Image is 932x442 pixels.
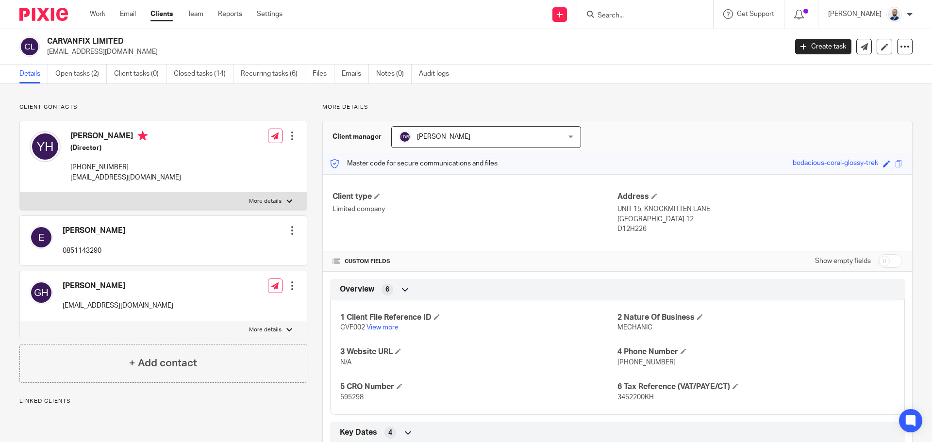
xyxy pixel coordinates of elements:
h5: (Director) [70,143,181,153]
a: Client tasks (0) [114,65,166,83]
a: Audit logs [419,65,456,83]
a: Closed tasks (14) [174,65,233,83]
h4: + Add contact [129,356,197,371]
p: More details [249,326,282,334]
span: CVF002 [340,324,365,331]
img: svg%3E [19,36,40,57]
h4: 6 Tax Reference (VAT/PAYE/CT) [617,382,895,392]
p: More details [322,103,913,111]
h2: CARVANFIX LIMITED [47,36,634,47]
p: Master code for secure communications and files [330,159,498,168]
h4: 3 Website URL [340,347,617,357]
p: [EMAIL_ADDRESS][DOMAIN_NAME] [63,301,173,311]
span: 6 [385,285,389,295]
span: N/A [340,359,351,366]
h4: 1 Client File Reference ID [340,312,617,323]
p: D12H226 [617,224,902,234]
h4: 5 CRO Number [340,382,617,392]
h4: Address [617,192,902,202]
p: UNIT 15, KNOCKMITTEN LANE [617,204,902,214]
a: Reports [218,9,242,19]
a: View more [366,324,399,331]
a: Notes (0) [376,65,412,83]
input: Search [597,12,684,20]
p: 0851143290 [63,246,125,256]
img: svg%3E [30,281,53,304]
a: Details [19,65,48,83]
a: Settings [257,9,283,19]
p: [PERSON_NAME] [828,9,882,19]
h4: 4 Phone Number [617,347,895,357]
span: Overview [340,284,374,295]
span: 595298 [340,394,364,401]
h4: [PERSON_NAME] [70,131,181,143]
a: Clients [150,9,173,19]
a: Recurring tasks (6) [241,65,305,83]
a: Work [90,9,105,19]
img: Pixie [19,8,68,21]
p: [EMAIL_ADDRESS][DOMAIN_NAME] [47,47,781,57]
a: Files [313,65,334,83]
img: Mark%20LI%20profiler.png [886,7,902,22]
p: [PHONE_NUMBER] [70,163,181,172]
h3: Client manager [333,132,382,142]
h4: 2 Nature Of Business [617,312,895,323]
a: Open tasks (2) [55,65,107,83]
p: Limited company [333,204,617,214]
img: svg%3E [30,131,61,162]
span: MECHANIC [617,324,652,331]
i: Primary [138,131,148,141]
span: Key Dates [340,427,377,438]
span: [PERSON_NAME] [417,133,470,140]
span: Get Support [737,11,774,17]
span: 4 [388,428,392,438]
p: Linked clients [19,397,307,405]
h4: CUSTOM FIELDS [333,258,617,265]
p: Client contacts [19,103,307,111]
img: svg%3E [30,226,53,249]
div: bodacious-coral-glossy-trek [793,158,878,169]
span: 3452200KH [617,394,654,401]
a: Team [187,9,203,19]
p: [EMAIL_ADDRESS][DOMAIN_NAME] [70,173,181,182]
span: [PHONE_NUMBER] [617,359,676,366]
label: Show empty fields [815,256,871,266]
h4: Client type [333,192,617,202]
p: [GEOGRAPHIC_DATA] 12 [617,214,902,224]
a: Emails [342,65,369,83]
a: Email [120,9,136,19]
h4: [PERSON_NAME] [63,226,125,236]
img: svg%3E [399,131,411,143]
a: Create task [795,39,851,54]
p: More details [249,197,282,205]
h4: [PERSON_NAME] [63,281,173,291]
